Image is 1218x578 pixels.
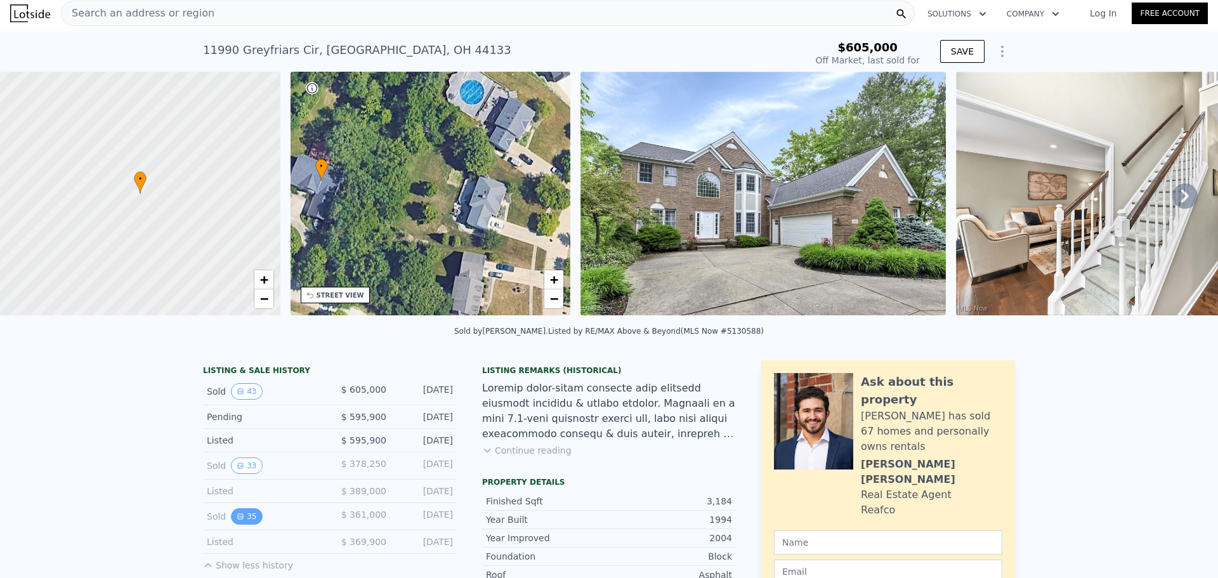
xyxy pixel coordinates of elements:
[207,508,320,525] div: Sold
[254,270,273,289] a: Zoom in
[207,457,320,474] div: Sold
[396,411,453,423] div: [DATE]
[580,72,946,315] img: Sale: 146453913 Parcel: 84494671
[396,485,453,497] div: [DATE]
[997,3,1070,25] button: Company
[134,173,147,185] span: •
[396,508,453,525] div: [DATE]
[544,289,563,308] a: Zoom out
[1132,3,1208,24] a: Free Account
[609,550,732,563] div: Block
[341,537,386,547] span: $ 369,900
[207,485,320,497] div: Listed
[259,291,268,306] span: −
[609,513,732,526] div: 1994
[774,530,1002,555] input: Name
[207,535,320,548] div: Listed
[207,434,320,447] div: Listed
[62,6,214,21] span: Search an address or region
[231,383,262,400] button: View historical data
[861,457,1002,487] div: [PERSON_NAME] [PERSON_NAME]
[861,487,952,502] div: Real Estate Agent
[486,513,609,526] div: Year Built
[609,532,732,544] div: 2004
[482,365,736,376] div: Listing Remarks (Historical)
[315,159,327,181] div: •
[203,554,293,572] button: Show less history
[544,270,563,289] a: Zoom in
[396,535,453,548] div: [DATE]
[861,409,1002,454] div: [PERSON_NAME] has sold 67 homes and personally owns rentals
[341,384,386,395] span: $ 605,000
[396,434,453,447] div: [DATE]
[10,4,50,22] img: Lotside
[231,508,262,525] button: View historical data
[341,486,386,496] span: $ 389,000
[940,40,985,63] button: SAVE
[609,495,732,508] div: 3,184
[482,444,572,457] button: Continue reading
[317,291,364,300] div: STREET VIEW
[341,509,386,520] span: $ 361,000
[482,381,736,442] div: Loremip dolor-sitam consecte adip elitsedd eiusmodt incididu & utlabo etdolor. Magnaali en a mini...
[990,39,1015,64] button: Show Options
[341,459,386,469] span: $ 378,250
[396,383,453,400] div: [DATE]
[861,373,1002,409] div: Ask about this property
[396,457,453,474] div: [DATE]
[550,291,558,306] span: −
[207,383,320,400] div: Sold
[486,532,609,544] div: Year Improved
[486,550,609,563] div: Foundation
[1075,7,1132,20] a: Log In
[548,327,764,336] div: Listed by RE/MAX Above & Beyond (MLS Now #5130588)
[207,411,320,423] div: Pending
[203,41,511,59] div: 11990 Greyfriars Cir , [GEOGRAPHIC_DATA] , OH 44133
[837,41,898,54] span: $605,000
[550,272,558,287] span: +
[315,161,327,172] span: •
[254,289,273,308] a: Zoom out
[134,171,147,194] div: •
[203,365,457,378] div: LISTING & SALE HISTORY
[816,54,920,67] div: Off Market, last sold for
[486,495,609,508] div: Finished Sqft
[231,457,262,474] button: View historical data
[454,327,548,336] div: Sold by [PERSON_NAME] .
[259,272,268,287] span: +
[341,412,386,422] span: $ 595,900
[482,477,736,487] div: Property details
[861,502,895,518] div: Reafco
[917,3,997,25] button: Solutions
[341,435,386,445] span: $ 595,900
